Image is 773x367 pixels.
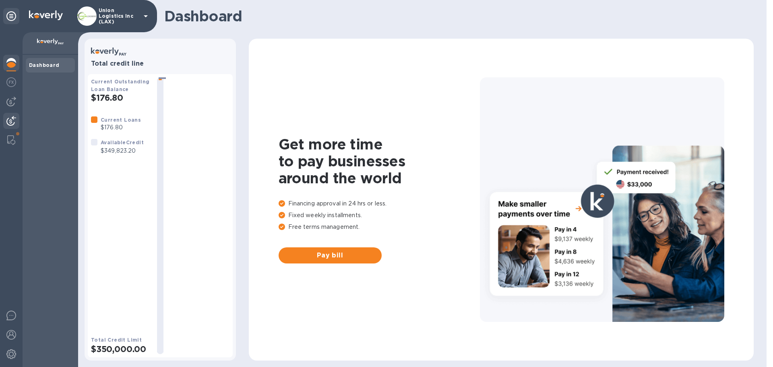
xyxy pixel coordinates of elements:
p: Union Logistics Inc (LAX) [99,8,139,25]
h1: Get more time to pay businesses around the world [279,136,480,187]
p: $176.80 [101,123,141,132]
p: Fixed weekly installments. [279,211,480,220]
div: Unpin categories [3,8,19,24]
p: Financing approval in 24 hrs or less. [279,199,480,208]
span: Pay bill [285,251,375,260]
p: Free terms management. [279,223,480,231]
h1: Dashboard [164,8,750,25]
h3: Total credit line [91,60,229,68]
b: Current Outstanding Loan Balance [91,79,150,92]
b: Dashboard [29,62,60,68]
img: Logo [29,10,63,20]
b: Total Credit Limit [91,337,142,343]
h2: $350,000.00 [91,344,151,354]
h2: $176.80 [91,93,151,103]
button: Pay bill [279,247,382,263]
b: Current Loans [101,117,141,123]
p: $349,823.20 [101,147,144,155]
b: Available Credit [101,139,144,145]
img: Foreign exchange [6,77,16,87]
